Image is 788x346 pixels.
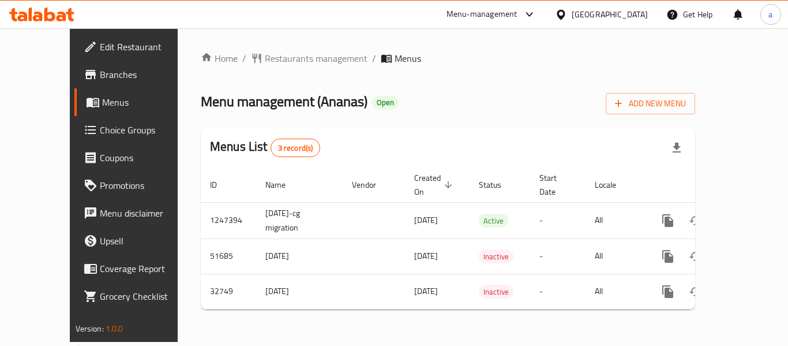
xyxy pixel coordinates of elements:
[768,8,772,21] span: a
[271,143,320,154] span: 3 record(s)
[414,248,438,263] span: [DATE]
[372,51,376,65] li: /
[595,178,631,192] span: Locale
[74,199,201,227] a: Menu disclaimer
[102,95,192,109] span: Menus
[242,51,246,65] li: /
[251,51,367,65] a: Restaurants management
[654,207,682,235] button: more
[100,151,192,165] span: Coupons
[201,51,238,65] a: Home
[100,178,192,192] span: Promotions
[100,68,192,81] span: Branches
[100,262,192,276] span: Coverage Report
[530,274,586,309] td: -
[663,134,691,162] div: Export file
[210,178,232,192] span: ID
[539,171,572,199] span: Start Date
[74,61,201,88] a: Branches
[586,239,645,274] td: All
[479,214,508,228] span: Active
[654,278,682,306] button: more
[74,172,201,199] a: Promotions
[100,289,192,303] span: Grocery Checklist
[74,33,201,61] a: Edit Restaurant
[201,51,695,65] nav: breadcrumb
[606,93,695,114] button: Add New Menu
[201,168,774,310] table: enhanced table
[100,234,192,248] span: Upsell
[446,8,517,21] div: Menu-management
[586,202,645,239] td: All
[372,96,399,110] div: Open
[100,206,192,220] span: Menu disclaimer
[256,239,343,274] td: [DATE]
[372,98,399,107] span: Open
[615,96,686,111] span: Add New Menu
[682,243,710,270] button: Change Status
[395,51,421,65] span: Menus
[479,250,513,263] div: Inactive
[76,321,104,336] span: Version:
[201,239,256,274] td: 51685
[100,123,192,137] span: Choice Groups
[645,168,774,203] th: Actions
[414,284,438,299] span: [DATE]
[654,243,682,270] button: more
[479,285,513,299] span: Inactive
[265,51,367,65] span: Restaurants management
[201,274,256,309] td: 32749
[414,213,438,228] span: [DATE]
[682,207,710,235] button: Change Status
[74,144,201,172] a: Coupons
[479,250,513,263] span: Inactive
[74,255,201,282] a: Coverage Report
[479,178,516,192] span: Status
[572,8,648,21] div: [GEOGRAPHIC_DATA]
[106,321,123,336] span: 1.0.0
[682,278,710,306] button: Change Status
[74,88,201,116] a: Menus
[201,88,367,114] span: Menu management ( Ananas )
[100,40,192,54] span: Edit Restaurant
[352,178,391,192] span: Vendor
[201,202,256,239] td: 1247394
[256,274,343,309] td: [DATE]
[271,139,321,157] div: Total records count
[530,202,586,239] td: -
[530,239,586,274] td: -
[74,227,201,255] a: Upsell
[74,116,201,144] a: Choice Groups
[256,202,343,239] td: [DATE]-cg migration
[74,282,201,310] a: Grocery Checklist
[414,171,456,199] span: Created On
[586,274,645,309] td: All
[265,178,301,192] span: Name
[210,138,320,157] h2: Menus List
